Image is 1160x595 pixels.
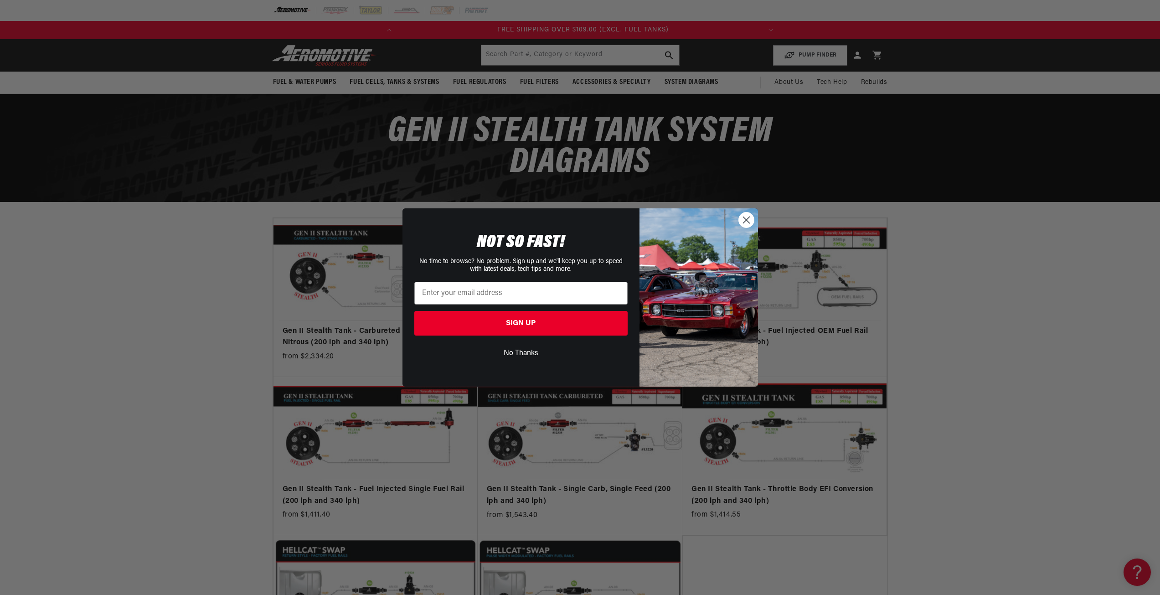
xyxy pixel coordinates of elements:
[414,311,628,336] button: SIGN UP
[738,212,754,228] button: Close dialog
[414,345,628,362] button: No Thanks
[477,233,565,252] span: NOT SO FAST!
[414,282,628,305] input: Enter your email address
[639,208,758,386] img: 85cdd541-2605-488b-b08c-a5ee7b438a35.jpeg
[419,258,623,273] span: No time to browse? No problem. Sign up and we'll keep you up to speed with latest deals, tech tip...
